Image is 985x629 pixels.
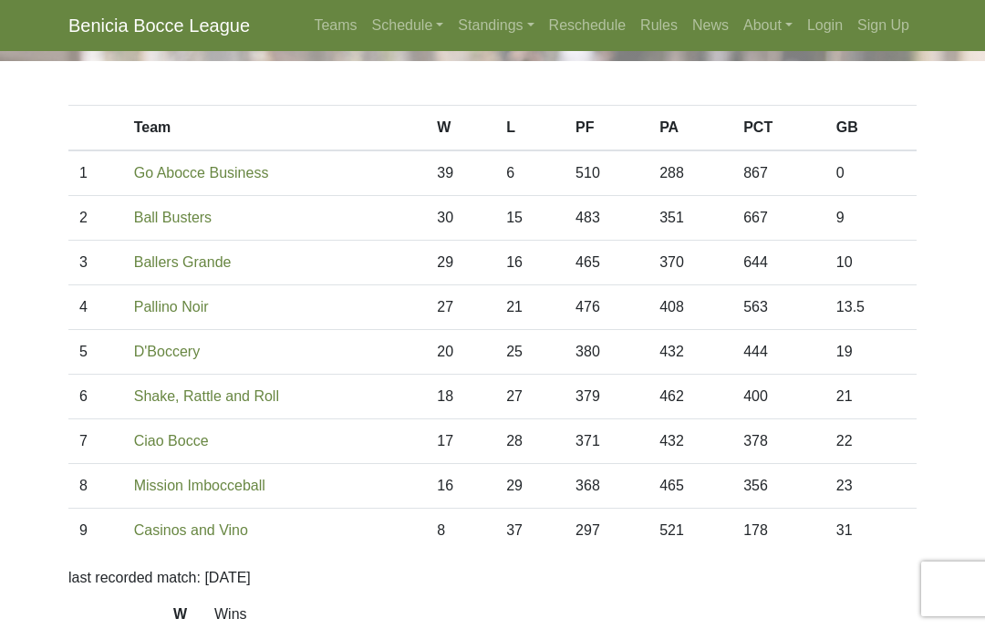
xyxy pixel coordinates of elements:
td: 368 [565,464,648,509]
td: 644 [732,241,825,285]
td: 521 [648,509,732,553]
td: 16 [426,464,495,509]
td: 8 [426,509,495,553]
td: 28 [495,419,565,464]
th: PF [565,106,648,151]
td: 21 [495,285,565,330]
td: 465 [565,241,648,285]
td: 10 [825,241,917,285]
a: Casinos and Vino [134,522,248,538]
td: 667 [732,196,825,241]
a: Pallino Noir [134,299,209,314]
a: Teams [306,7,364,44]
a: Ballers Grande [134,254,232,270]
td: 432 [648,419,732,464]
td: 563 [732,285,825,330]
td: 21 [825,375,917,419]
a: News [685,7,736,44]
td: 9 [68,509,123,553]
a: Ciao Bocce [134,433,209,449]
a: Mission Imbocceball [134,478,265,493]
td: 465 [648,464,732,509]
a: About [736,7,800,44]
th: Team [123,106,427,151]
td: 17 [426,419,495,464]
td: 1 [68,150,123,196]
a: Benicia Bocce League [68,7,250,44]
td: 379 [565,375,648,419]
a: D'Boccery [134,344,200,359]
td: 297 [565,509,648,553]
a: Reschedule [542,7,634,44]
a: Shake, Rattle and Roll [134,388,279,404]
a: Go Abocce Business [134,165,269,180]
td: 27 [426,285,495,330]
td: 351 [648,196,732,241]
td: 867 [732,150,825,196]
td: 356 [732,464,825,509]
p: last recorded match: [DATE] [68,567,917,589]
td: 288 [648,150,732,196]
a: Login [800,7,850,44]
td: 37 [495,509,565,553]
td: 178 [732,509,825,553]
td: 371 [565,419,648,464]
td: 380 [565,330,648,375]
td: 29 [495,464,565,509]
th: W [426,106,495,151]
a: Sign Up [850,7,917,44]
th: GB [825,106,917,151]
th: L [495,106,565,151]
td: 2 [68,196,123,241]
th: PA [648,106,732,151]
td: 5 [68,330,123,375]
td: 22 [825,419,917,464]
td: 16 [495,241,565,285]
a: Standings [451,7,541,44]
td: 39 [426,150,495,196]
a: Schedule [365,7,451,44]
td: 483 [565,196,648,241]
td: 462 [648,375,732,419]
td: 510 [565,150,648,196]
td: 9 [825,196,917,241]
a: Rules [633,7,685,44]
td: 408 [648,285,732,330]
dd: Wins [201,603,930,625]
td: 31 [825,509,917,553]
td: 7 [68,419,123,464]
td: 20 [426,330,495,375]
td: 18 [426,375,495,419]
td: 0 [825,150,917,196]
td: 19 [825,330,917,375]
td: 444 [732,330,825,375]
a: Ball Busters [134,210,212,225]
td: 4 [68,285,123,330]
td: 400 [732,375,825,419]
td: 29 [426,241,495,285]
td: 6 [495,150,565,196]
td: 370 [648,241,732,285]
td: 15 [495,196,565,241]
th: PCT [732,106,825,151]
td: 8 [68,464,123,509]
td: 476 [565,285,648,330]
td: 378 [732,419,825,464]
td: 13.5 [825,285,917,330]
td: 25 [495,330,565,375]
td: 432 [648,330,732,375]
td: 23 [825,464,917,509]
td: 6 [68,375,123,419]
td: 27 [495,375,565,419]
td: 3 [68,241,123,285]
td: 30 [426,196,495,241]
